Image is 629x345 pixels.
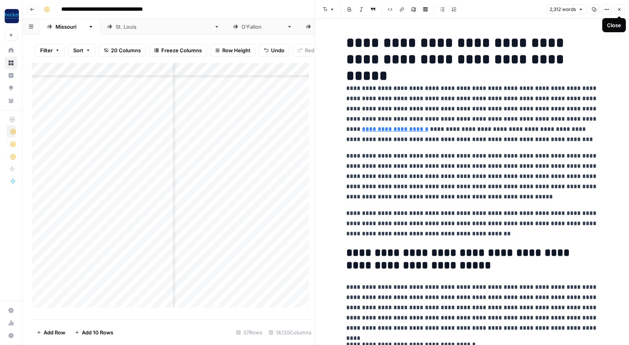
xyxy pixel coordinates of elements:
a: Settings [5,304,17,317]
a: Browse [5,57,17,69]
span: Redo [305,46,317,54]
a: Your Data [5,94,17,107]
button: 2,312 words [546,4,587,15]
a: Home [5,44,17,57]
div: 37 Rows [233,326,266,339]
button: Freeze Columns [149,44,207,57]
button: Redo [293,44,323,57]
button: 20 Columns [99,44,146,57]
img: Rocket Pilots Logo [5,9,19,23]
a: [GEOGRAPHIC_DATA] [299,19,383,35]
span: Add Row [44,328,65,336]
a: [PERSON_NAME] [226,19,299,35]
span: Sort [73,46,83,54]
button: Add 10 Rows [70,326,118,339]
span: Undo [271,46,284,54]
div: [US_STATE] [55,23,85,31]
button: Row Height [210,44,256,57]
a: [US_STATE] [40,19,100,35]
div: [GEOGRAPHIC_DATA][PERSON_NAME] [116,23,211,31]
a: Usage [5,317,17,329]
span: 20 Columns [111,46,141,54]
span: Add 10 Rows [82,328,113,336]
button: Undo [259,44,290,57]
button: Filter [35,44,65,57]
div: [PERSON_NAME] [242,23,284,31]
div: 14/20 Columns [266,326,315,339]
span: Row Height [222,46,251,54]
button: Add Row [32,326,70,339]
span: 2,312 words [550,6,576,13]
button: Help + Support [5,329,17,342]
a: Insights [5,69,17,82]
a: Opportunities [5,82,17,94]
span: Filter [40,46,53,54]
button: Sort [68,44,96,57]
button: Workspace: Rocket Pilots [5,6,17,26]
span: Freeze Columns [161,46,202,54]
a: [GEOGRAPHIC_DATA][PERSON_NAME] [100,19,226,35]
